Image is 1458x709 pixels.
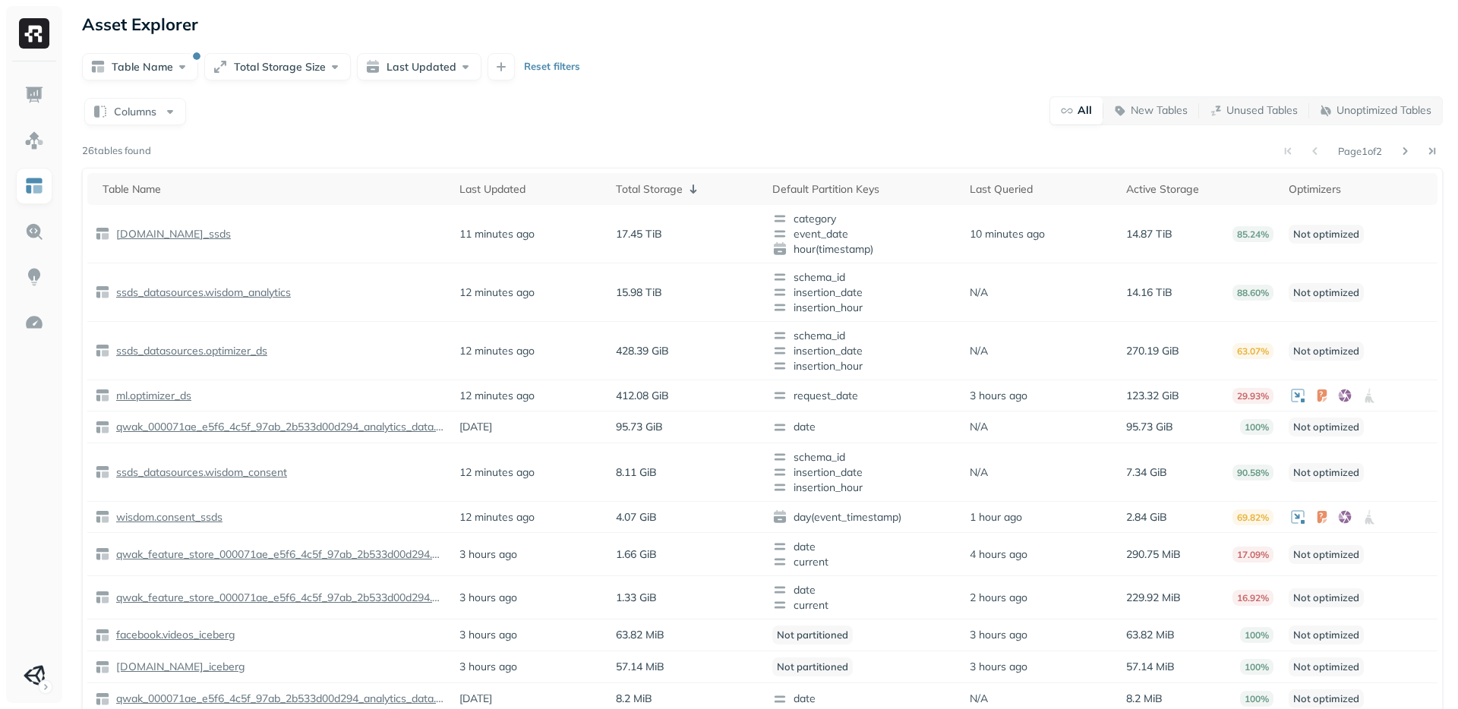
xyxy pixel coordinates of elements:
a: ssds_datasources.wisdom_analytics [110,285,291,300]
p: Not optimized [1289,463,1364,482]
span: category [772,211,955,226]
p: Page 1 of 2 [1338,144,1382,158]
p: Not optimized [1289,657,1364,676]
span: schema_id [772,269,955,285]
p: 12 minutes ago [459,389,535,403]
p: Not optimized [1289,588,1364,607]
span: event_date [772,226,955,241]
div: Last Queried [970,182,1111,197]
span: schema_id [772,328,955,343]
img: table [95,465,110,480]
p: ssds_datasources.wisdom_analytics [113,285,291,300]
p: 12 minutes ago [459,465,535,480]
span: day(event_timestamp) [772,509,955,525]
a: [DOMAIN_NAME]_iceberg [110,660,245,674]
p: [DATE] [459,420,492,434]
p: qwak_feature_store_000071ae_e5f6_4c5f_97ab_2b533d00d294.offline_feature_store_arpumizer_user_leve... [113,547,444,562]
p: 26 tables found [82,143,151,159]
p: Not optimized [1289,545,1364,564]
img: Unity [24,665,45,686]
img: table [95,628,110,643]
p: 29.93% [1232,388,1273,404]
p: 270.19 GiB [1126,344,1179,358]
p: Not partitioned [772,657,853,676]
p: 100% [1240,691,1273,707]
p: [DATE] [459,692,492,706]
span: insertion_hour [772,300,955,315]
p: 3 hours ago [459,547,517,562]
a: qwak_000071ae_e5f6_4c5f_97ab_2b533d00d294_analytics_data.multi_inference [110,692,444,706]
p: 17.09% [1232,547,1273,562]
img: table [95,226,110,241]
p: 14.87 TiB [1126,227,1172,241]
p: 12 minutes ago [459,344,535,358]
div: Table Name [103,182,444,197]
a: wisdom.consent_ssds [110,510,222,525]
p: 95.73 GiB [1126,420,1173,434]
span: request_date [772,388,955,403]
p: facebook.videos_iceberg [113,628,235,642]
p: 412.08 GiB [616,389,669,403]
p: 7.34 GiB [1126,465,1167,480]
p: 8.2 MiB [616,692,652,706]
p: [DOMAIN_NAME]_ssds [113,227,231,241]
span: date [772,582,955,597]
p: N/A [970,465,988,480]
img: Query Explorer [24,222,44,241]
div: Total Storage [616,180,757,198]
p: 12 minutes ago [459,510,535,525]
p: 1.33 GiB [616,591,657,605]
p: Reset filters [524,59,580,74]
p: 4.07 GiB [616,510,657,525]
a: [DOMAIN_NAME]_ssds [110,227,231,241]
p: Unoptimized Tables [1336,103,1431,118]
p: 428.39 GiB [616,344,669,358]
p: Unused Tables [1226,103,1298,118]
p: New Tables [1131,103,1188,118]
div: Default Partition Keys [772,182,955,197]
p: 1 hour ago [970,510,1022,525]
p: 63.07% [1232,343,1273,359]
div: Last Updated [459,182,601,197]
p: 10 minutes ago [970,227,1045,241]
a: facebook.videos_iceberg [110,628,235,642]
p: 95.73 GiB [616,420,663,434]
p: 123.32 GiB [1126,389,1179,403]
p: 11 minutes ago [459,227,535,241]
p: All [1078,103,1092,118]
img: table [95,285,110,300]
p: 63.82 MiB [1126,628,1175,642]
span: current [772,554,955,569]
a: ssds_datasources.optimizer_ds [110,344,267,358]
button: Columns [84,98,186,125]
p: 16.92% [1232,590,1273,606]
p: 1.66 GiB [616,547,657,562]
img: table [95,388,110,403]
p: 100% [1240,419,1273,435]
a: ml.optimizer_ds [110,389,191,403]
span: date [772,539,955,554]
img: table [95,343,110,358]
p: 229.92 MiB [1126,591,1181,605]
span: date [772,420,955,435]
p: 3 hours ago [970,628,1027,642]
p: 4 hours ago [970,547,1027,562]
span: date [772,692,955,707]
span: hour(timestamp) [772,241,955,257]
span: insertion_date [772,465,955,480]
p: 3 hours ago [459,628,517,642]
img: Optimization [24,313,44,332]
p: Not optimized [1289,342,1364,361]
button: Table Name [82,53,198,80]
span: insertion_hour [772,480,955,495]
p: 8.11 GiB [616,465,657,480]
p: N/A [970,344,988,358]
span: current [772,597,955,613]
p: 14.16 TiB [1126,285,1172,300]
p: 69.82% [1232,509,1273,525]
span: insertion_hour [772,358,955,373]
img: Asset Explorer [24,176,44,196]
p: 3 hours ago [970,389,1027,403]
p: Not optimized [1289,418,1364,436]
p: 2.84 GiB [1126,510,1167,525]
